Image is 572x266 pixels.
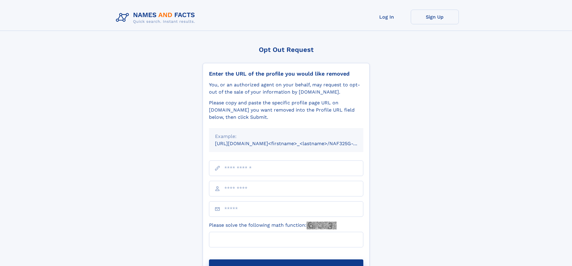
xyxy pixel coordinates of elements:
[209,81,363,96] div: You, or an authorized agent on your behalf, may request to opt-out of the sale of your informatio...
[209,99,363,121] div: Please copy and paste the specific profile page URL on [DOMAIN_NAME] you want removed into the Pr...
[215,133,357,140] div: Example:
[215,141,375,146] small: [URL][DOMAIN_NAME]<firstname>_<lastname>/NAF325G-xxxxxxxx
[113,10,200,26] img: Logo Names and Facts
[411,10,459,24] a: Sign Up
[209,70,363,77] div: Enter the URL of the profile you would like removed
[209,222,337,229] label: Please solve the following math function:
[203,46,370,53] div: Opt Out Request
[363,10,411,24] a: Log In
